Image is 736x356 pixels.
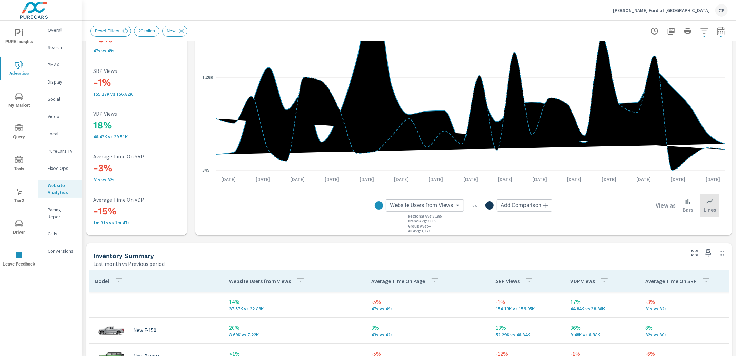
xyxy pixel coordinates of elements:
[371,306,484,311] p: 47s vs 49s
[714,24,728,38] button: Select Date Range
[613,7,710,13] p: [PERSON_NAME] Ford of [GEOGRAPHIC_DATA]
[631,176,656,183] p: [DATE]
[424,176,448,183] p: [DATE]
[704,205,716,214] p: Lines
[38,128,82,139] div: Local
[495,324,559,332] p: 13%
[386,199,464,212] div: Website Users from Views
[408,224,431,229] p: Group Avg : —
[38,77,82,87] div: Display
[715,4,728,17] div: CP
[570,278,595,285] p: VDP Views
[97,320,125,341] img: glamour
[48,248,76,254] p: Conversions
[216,176,241,183] p: [DATE]
[2,124,36,141] span: Query
[38,246,82,256] div: Conversions
[48,206,76,220] p: Pacing Report
[229,306,360,311] p: 37,573 vs 32,876
[0,21,38,275] div: nav menu
[408,229,430,233] p: All Avg : 3,273
[48,130,76,137] p: Local
[570,324,634,332] p: 36%
[562,176,587,183] p: [DATE]
[93,119,184,131] h3: 18%
[229,278,291,285] p: Website Users from Views
[38,111,82,122] div: Video
[408,214,442,219] p: Regional Avg : 3,285
[2,29,36,46] span: PURE Insights
[202,168,209,173] text: 345
[251,176,275,183] p: [DATE]
[162,26,187,37] div: New
[495,298,559,306] p: -1%
[48,78,76,85] p: Display
[93,110,184,117] p: VDP Views
[38,59,82,70] div: PMAX
[93,205,184,217] h3: -15%
[408,219,436,223] p: Brand Avg : 3,809
[683,205,693,214] p: Bars
[459,176,483,183] p: [DATE]
[371,278,425,285] p: Average Time On Page
[38,229,82,239] div: Calls
[93,252,154,259] h5: Inventory Summary
[664,24,678,38] button: "Export Report to PDF"
[495,278,520,285] p: SRP Views
[229,298,360,306] p: 14%
[48,27,76,33] p: Overall
[597,176,621,183] p: [DATE]
[229,324,360,332] p: 20%
[464,202,485,209] p: vs
[497,199,552,212] div: Add Comparison
[2,61,36,78] span: Advertise
[38,146,82,156] div: PureCars TV
[285,176,310,183] p: [DATE]
[48,61,76,68] p: PMAX
[91,28,124,33] span: Reset Filters
[371,324,484,332] p: 3%
[355,176,379,183] p: [DATE]
[2,220,36,237] span: Driver
[48,44,76,51] p: Search
[703,248,714,259] span: Save this to your personalized report
[495,306,559,311] p: 154,128 vs 156,047
[2,93,36,109] span: My Market
[229,332,360,337] p: 8,691 vs 7,218
[93,91,184,97] p: 155,171 vs 156,824
[38,25,82,35] div: Overall
[645,278,697,285] p: Average Time On SRP
[93,68,184,74] p: SRP Views
[93,134,184,139] p: 46,432 vs 39,507
[390,202,453,209] span: Website Users from Views
[93,177,184,182] p: 31s vs 32s
[701,176,725,183] p: [DATE]
[689,248,700,259] button: Make Fullscreen
[93,48,184,54] p: 47s vs 49s
[38,163,82,173] div: Fixed Ops
[38,42,82,52] div: Search
[90,26,131,37] div: Reset Filters
[48,165,76,172] p: Fixed Ops
[48,230,76,237] p: Calls
[48,96,76,103] p: Social
[666,176,690,183] p: [DATE]
[2,156,36,173] span: Tools
[38,204,82,222] div: Pacing Report
[2,188,36,205] span: Tier2
[163,28,180,33] span: New
[570,306,634,311] p: 44,838 vs 38,357
[95,278,109,285] p: Model
[93,260,165,268] p: Last month vs Previous period
[48,147,76,154] p: PureCars TV
[570,298,634,306] p: 17%
[528,176,552,183] p: [DATE]
[501,202,541,209] span: Add Comparison
[93,162,184,174] h3: -3%
[134,28,159,33] span: 20 miles
[656,202,676,209] h6: View as
[320,176,344,183] p: [DATE]
[371,298,484,306] p: -5%
[48,182,76,196] p: Website Analytics
[93,196,184,203] p: Average Time On VDP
